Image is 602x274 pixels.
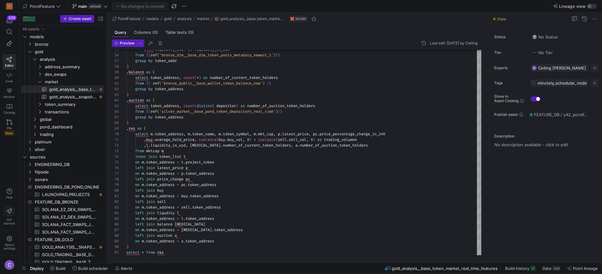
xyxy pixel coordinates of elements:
[144,143,146,148] span: ,
[135,103,148,108] span: select
[21,198,104,206] a: FEATURE_DB_BRONZE​​​​​​​​
[146,17,159,21] span: models
[262,81,265,86] span: )
[30,4,55,9] span: PondFeature
[112,142,119,148] div: 72
[532,34,537,39] img: No status
[194,103,197,108] span: (
[146,81,148,86] span: {
[269,81,271,86] span: }
[153,132,155,137] span: .
[126,126,129,131] span: ,
[42,244,97,251] span: GOLD_ANALYSIS__SNAPSHOT_TOKEN_MARKET_FEATURES​​​​​​​​​
[243,137,245,142] span: ,
[3,186,16,202] button: Help
[70,263,111,274] button: Build scheduler
[153,70,155,75] span: (
[317,132,319,137] span: .
[494,66,525,70] span: Experts
[112,120,119,126] div: 68
[30,33,103,40] span: models
[126,92,129,97] span: )
[276,53,278,58] span: }
[144,126,146,131] span: (
[494,112,518,117] span: Publish asset
[112,103,119,109] div: 65
[148,143,150,148] span: .
[21,101,104,108] div: Press SPACE to select this row.
[21,25,104,33] div: Press SPACE to select this row.
[256,132,258,137] span: .
[183,132,186,137] span: ,
[78,266,108,271] span: Build scheduler
[126,70,129,75] span: ,
[289,137,306,142] span: sell_vol
[42,229,97,236] span: SOLANA_FACT_SWAPS_JUPITER_SUMMARY_LATEST_30H​​​​​​​​​
[280,109,282,114] span: }
[157,53,159,58] span: (
[40,123,103,131] span: pond_dashboard
[199,137,216,142] span: coalesce
[291,143,293,148] span: ,
[177,17,192,21] span: analysis
[23,27,39,31] div: All assets
[313,137,315,142] span: )
[7,15,17,20] div: 329
[42,221,97,228] span: SOLANA_FACT_SWAPS_JUPITER_SUMMARY_LATEST_10D​​​​​​​​​
[21,206,104,213] a: SOLANA_EZ_DEX_SWAPS_LATEST_10D​​​​​​​​​
[21,213,104,221] a: SOLANA_EZ_DEX_SWAPS_LATEST_30H​​​​​​​​​
[112,86,119,92] div: 62
[150,109,157,114] span: ref
[214,132,216,137] span: ,
[216,103,236,108] span: depositor
[112,69,119,75] div: 59
[155,115,183,120] span: token_address
[219,132,221,137] span: m
[126,98,129,103] span: ,
[7,126,12,130] span: PRs
[532,65,537,70] img: https://lh3.googleusercontent.com/a/ACg8ocL5hHIcNgxjrjDvW2IB9Zc3OMw20Wvong8C6gpurw_crp9hOg=s96-c
[35,48,103,55] span: gold
[195,15,211,23] button: market
[534,112,589,117] span: FEATURE_DB / y42_pondfeature_main / GOLD_ANALYSIS__BASE_TOKEN_MARKET_REAL_TIME_FEATURES
[532,50,537,55] img: No tier
[216,137,219,142] span: (
[148,86,153,91] span: by
[278,53,280,58] span: }
[203,75,208,80] span: as
[40,56,103,63] span: analysis
[40,131,103,138] span: trading
[540,263,563,274] button: Data30M
[112,109,119,114] div: 66
[220,17,284,21] span: gold_analysis__base_token_market_real_time_features
[129,98,144,103] span: auction
[21,93,104,101] div: Press SPACE to select this row.
[502,263,538,274] button: Build history
[126,120,129,125] span: )
[319,132,385,137] span: price_percentage_change_in_24h
[199,75,201,80] span: )
[49,93,97,101] span: gold_analysis__snapshot_token_market_features​​​​​​​​​​
[45,71,103,78] span: dex_swaps
[21,138,104,146] div: Press SPACE to select this row.
[150,132,153,137] span: m
[21,228,104,236] a: SOLANA_FACT_SWAPS_JUPITER_SUMMARY_LATEST_30H​​​​​​​​​
[197,17,209,21] span: market
[111,15,142,23] button: PondFeature
[298,143,300,148] span: .
[273,132,276,137] span: ,
[3,70,16,85] a: Code
[155,137,194,142] span: average_hold_price
[42,206,97,213] span: SOLANA_EZ_DEX_SWAPS_LATEST_10D​​​​​​​​​
[21,191,104,198] a: LAUNCHPAD_PROJECTS​​​​​​​​​
[3,15,16,26] button: 329
[221,132,223,137] span: .
[254,137,256,142] span: +
[278,109,280,114] span: }
[112,263,135,274] button: Alerts
[146,143,148,148] span: l
[148,109,150,114] span: {
[249,137,251,142] span: )
[69,17,91,21] span: Create asset
[21,251,104,258] a: GOLD_TRADING__BASE_DEX_SWAPS_FEATURES​​​​​​​​​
